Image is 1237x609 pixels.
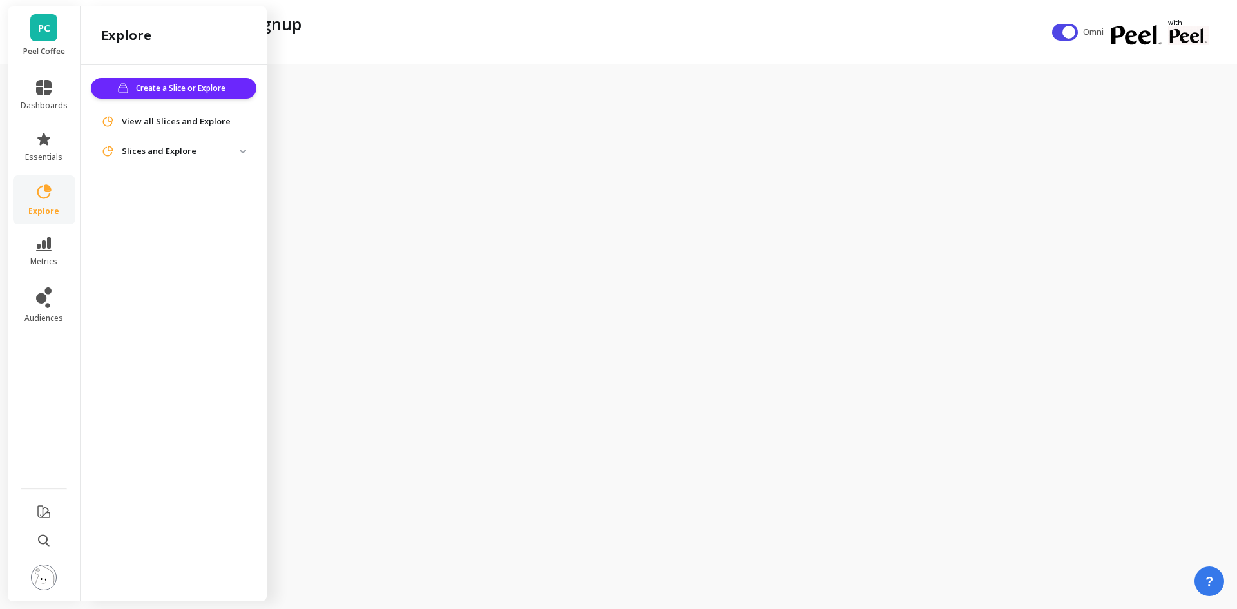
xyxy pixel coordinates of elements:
iframe: Omni Embed [88,62,1237,609]
p: Peel Coffee [21,46,68,57]
a: View all Slices and Explore [122,115,246,128]
button: ? [1194,566,1224,596]
span: explore [28,206,59,217]
span: essentials [25,152,62,162]
span: Omni [1083,26,1106,39]
img: partner logo [1168,26,1209,45]
span: PC [38,21,50,35]
img: navigation item icon [101,115,114,128]
img: profile picture [31,565,57,590]
img: navigation item icon [101,145,114,158]
p: Slices and Explore [122,145,240,158]
span: ? [1205,572,1213,590]
button: Create a Slice or Explore [91,78,256,99]
img: down caret icon [240,150,246,153]
p: with [1168,19,1209,26]
h2: explore [101,26,151,44]
span: metrics [30,256,57,267]
span: View all Slices and Explore [122,115,231,128]
span: Create a Slice or Explore [136,82,229,95]
span: dashboards [21,101,68,111]
span: audiences [24,313,63,324]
